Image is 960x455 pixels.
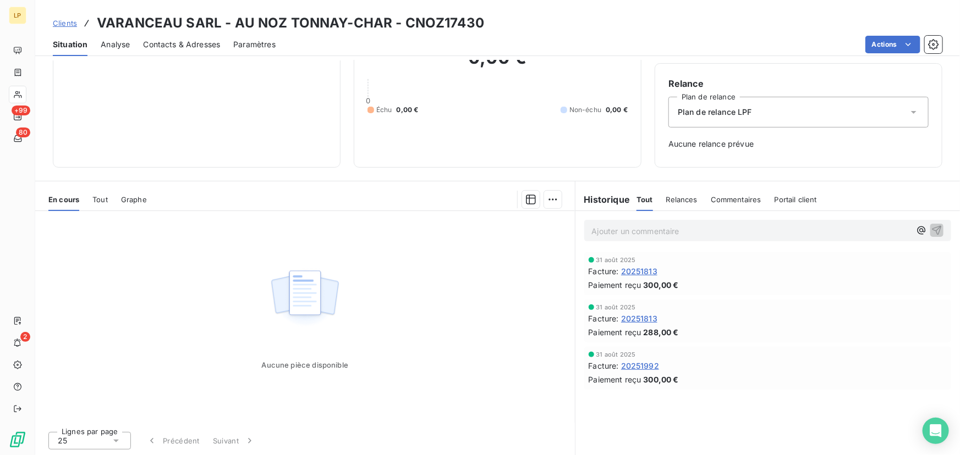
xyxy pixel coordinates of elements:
[621,265,657,277] span: 20251813
[53,39,87,50] span: Situation
[644,279,679,291] span: 300,00 €
[143,39,220,50] span: Contacts & Adresses
[589,374,641,385] span: Paiement reçu
[12,106,30,115] span: +99
[589,279,641,291] span: Paiement reçu
[366,96,370,105] span: 0
[397,105,419,115] span: 0,00 €
[92,195,108,204] span: Tout
[206,429,262,452] button: Suivant
[270,264,340,332] img: Empty state
[621,360,659,371] span: 20251992
[9,7,26,24] div: LP
[589,265,619,277] span: Facture :
[637,195,653,204] span: Tout
[775,195,817,204] span: Portail client
[16,127,30,137] span: 80
[20,332,30,342] span: 2
[589,326,641,338] span: Paiement reçu
[101,39,130,50] span: Analyse
[923,418,949,444] div: Open Intercom Messenger
[367,47,628,80] h2: 0,00 €
[262,360,348,369] span: Aucune pièce disponible
[9,431,26,448] img: Logo LeanPay
[865,36,920,53] button: Actions
[589,360,619,371] span: Facture :
[678,107,752,118] span: Plan de relance LPF
[596,351,636,358] span: 31 août 2025
[53,18,77,29] a: Clients
[121,195,147,204] span: Graphe
[644,374,679,385] span: 300,00 €
[596,257,636,263] span: 31 août 2025
[48,195,79,204] span: En cours
[606,105,628,115] span: 0,00 €
[596,304,636,310] span: 31 août 2025
[53,19,77,27] span: Clients
[97,13,484,33] h3: VARANCEAU SARL - AU NOZ TONNAY-CHAR - CNOZ17430
[621,313,657,324] span: 20251813
[569,105,601,115] span: Non-échu
[575,193,630,206] h6: Historique
[668,77,929,90] h6: Relance
[711,195,761,204] span: Commentaires
[666,195,698,204] span: Relances
[376,105,392,115] span: Échu
[58,435,67,446] span: 25
[644,326,679,338] span: 288,00 €
[589,313,619,324] span: Facture :
[668,138,929,149] span: Aucune relance prévue
[140,429,206,452] button: Précédent
[233,39,276,50] span: Paramètres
